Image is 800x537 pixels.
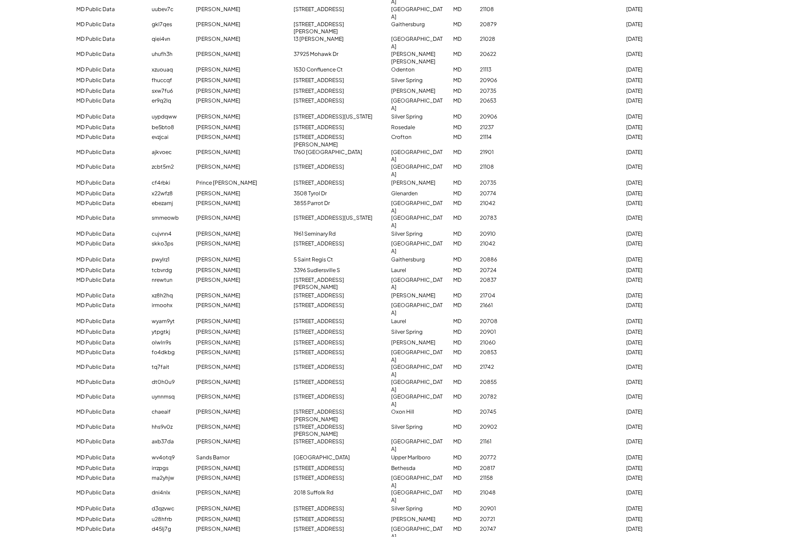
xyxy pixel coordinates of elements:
div: [GEOGRAPHIC_DATA] [391,200,444,215]
div: olwln9s [152,339,187,347]
div: ajkvoec [152,149,187,156]
div: MD Public Data [76,318,143,325]
div: [PERSON_NAME] [196,267,285,274]
div: [DATE] [626,87,679,95]
div: MD [453,179,471,187]
div: 20837 [480,276,511,284]
div: [DATE] [626,328,679,336]
div: MD [453,423,471,431]
div: [DATE] [626,163,679,171]
div: MD Public Data [76,134,143,141]
div: 3396 Sudlersville S [294,267,382,274]
div: [STREET_ADDRESS] [294,87,382,95]
div: MD Public Data [76,163,143,171]
div: dt0h0u9 [152,379,187,386]
div: x22wfz8 [152,190,187,197]
div: irmoohx [152,302,187,309]
div: [STREET_ADDRESS] [294,393,382,401]
div: [DATE] [626,97,679,105]
div: MD [453,163,471,171]
div: MD [453,474,471,482]
div: MD [453,66,471,74]
div: uhufh3h [152,51,187,58]
div: [DATE] [626,379,679,386]
div: MD Public Data [76,36,143,43]
div: MD [453,97,471,105]
div: tq7fait [152,363,187,371]
div: MD Public Data [76,408,143,416]
div: [GEOGRAPHIC_DATA] [294,454,382,462]
div: ebezamj [152,200,187,207]
div: [STREET_ADDRESS] [294,77,382,84]
div: MD [453,438,471,446]
div: MD Public Data [76,276,143,284]
div: smmeowb [152,214,187,222]
div: [PERSON_NAME] [196,256,285,264]
div: skko3ps [152,240,187,248]
div: [STREET_ADDRESS] [294,474,382,482]
div: [STREET_ADDRESS][PERSON_NAME] [294,423,382,438]
div: 1961 Seminary Rd [294,230,382,238]
div: [DATE] [626,230,679,238]
div: MD Public Data [76,302,143,309]
div: [PERSON_NAME] [391,339,444,347]
div: Gaithersburg [391,256,444,264]
div: 21158 [480,474,511,482]
div: 20853 [480,349,511,356]
div: 20745 [480,408,511,416]
div: 20879 [480,21,511,28]
div: Laurel [391,318,444,325]
div: 20782 [480,393,511,401]
div: MD [453,256,471,264]
div: [PERSON_NAME] [196,21,285,28]
div: chaeaif [152,408,187,416]
div: [DATE] [626,438,679,446]
div: MD Public Data [76,267,143,274]
div: [PERSON_NAME] [196,124,285,131]
div: [GEOGRAPHIC_DATA] [391,302,444,317]
div: MD Public Data [76,328,143,336]
div: MD [453,149,471,156]
div: MD [453,328,471,336]
div: [DATE] [626,200,679,207]
div: 21901 [480,149,511,156]
div: MD Public Data [76,179,143,187]
div: MD [453,454,471,462]
div: MD [453,318,471,325]
div: [PERSON_NAME] [196,113,285,121]
div: MD [453,134,471,141]
div: Oxon Hill [391,408,444,416]
div: [PERSON_NAME] [196,214,285,222]
div: Odenton [391,66,444,74]
div: 21114 [480,134,511,141]
div: [DATE] [626,349,679,356]
div: 20855 [480,379,511,386]
div: [DATE] [626,465,679,472]
div: 21060 [480,339,511,347]
div: MD Public Data [76,77,143,84]
div: uypdqww [152,113,187,121]
div: pwylrz1 [152,256,187,264]
div: MD Public Data [76,149,143,156]
div: [GEOGRAPHIC_DATA] [391,349,444,364]
div: 20886 [480,256,511,264]
div: 21161 [480,438,511,446]
div: MD [453,200,471,207]
div: [PERSON_NAME] [196,230,285,238]
div: Crofton [391,134,444,141]
div: [PERSON_NAME] [391,179,444,187]
div: [GEOGRAPHIC_DATA] [391,97,444,112]
div: [PERSON_NAME] [196,318,285,325]
div: [PERSON_NAME] [196,438,285,446]
div: [PERSON_NAME] [196,97,285,105]
div: MD Public Data [76,113,143,121]
div: [PERSON_NAME] [196,423,285,431]
div: dni4nlx [152,489,187,497]
div: [DATE] [626,190,679,197]
div: be5bto8 [152,124,187,131]
div: [STREET_ADDRESS] [294,302,382,309]
div: ytpgtkj [152,328,187,336]
div: Gaithersburg [391,21,444,28]
div: MD [453,465,471,472]
div: MD [453,339,471,347]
